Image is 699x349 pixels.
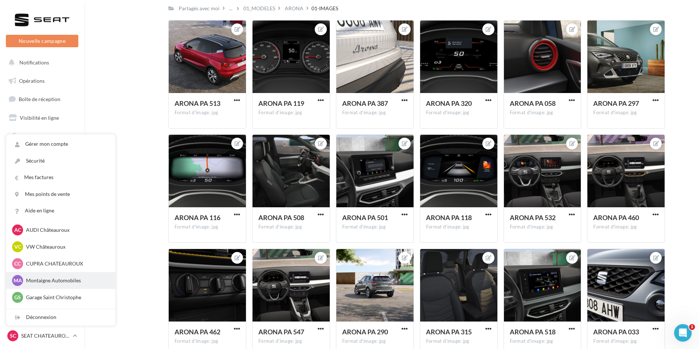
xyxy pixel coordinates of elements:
span: MA [14,277,22,284]
a: PLV et print personnalisable [4,201,80,223]
div: Format d'image: jpg [175,338,240,345]
div: Format d'image: jpg [175,224,240,230]
div: 01_MODELES [243,5,275,12]
a: Opérations [4,73,80,89]
span: Opérations [19,78,45,84]
span: GS [14,294,21,301]
span: ARONA PA 462 [175,328,220,336]
span: VC [14,243,21,250]
span: Boîte de réception [19,96,60,102]
a: Calendrier [4,183,80,198]
span: ARONA PA 058 [510,99,556,107]
p: AUDI Châteauroux [26,226,106,234]
div: Format d'image: jpg [426,109,491,116]
button: Notifications [4,55,77,70]
span: ARONA PA 118 [426,214,472,222]
a: Campagnes DataOnDemand [4,226,80,247]
div: 01-IMAGES [311,5,338,12]
a: Aide en ligne [6,203,115,219]
span: Notifications [19,59,49,66]
div: Format d'image: jpg [258,338,324,345]
div: ARONA [285,5,303,12]
p: Garage Saint Christophe [26,294,106,301]
a: Sécurité [6,153,115,169]
span: Visibilité en ligne [20,115,59,121]
a: Boîte de réception [4,91,80,107]
iframe: Intercom live chat [674,324,692,342]
div: Format d'image: jpg [258,109,324,116]
span: ARONA PA 460 [593,214,639,222]
div: ... [228,3,234,14]
span: ARONA PA 501 [342,214,388,222]
button: Nouvelle campagne [6,35,78,47]
span: ARONA PA 518 [510,328,556,336]
div: Format d'image: jpg [342,224,408,230]
span: ARONA PA 513 [175,99,220,107]
div: Format d'image: jpg [342,109,408,116]
div: Format d'image: jpg [510,109,575,116]
p: VW Châteauroux [26,243,106,250]
div: Format d'image: jpg [342,338,408,345]
span: AC [14,226,21,234]
a: Contacts [4,146,80,162]
div: Format d'image: jpg [258,224,324,230]
a: Mes points de vente [6,186,115,203]
span: ARONA PA 033 [593,328,639,336]
div: Format d'image: jpg [593,224,659,230]
p: CUPRA CHATEAUROUX [26,260,106,267]
span: ARONA PA 547 [258,328,304,336]
div: Format d'image: jpg [593,109,659,116]
div: Format d'image: jpg [175,109,240,116]
span: ARONA PA 290 [342,328,388,336]
div: Format d'image: jpg [593,338,659,345]
span: SC [10,332,16,339]
div: Partagés avec moi [179,5,220,12]
span: ARONA PA 119 [258,99,304,107]
p: SEAT CHATEAUROUX [21,332,70,339]
span: CC [14,260,21,267]
a: Médiathèque [4,165,80,180]
a: SC SEAT CHATEAUROUX [6,329,78,343]
p: Montaigne Automobiles [26,277,106,284]
div: Format d'image: jpg [426,338,491,345]
a: Gérer mon compte [6,136,115,152]
span: ARONA PA 387 [342,99,388,107]
a: Mes factures [6,169,115,186]
span: ARONA PA 532 [510,214,556,222]
span: Campagnes [18,133,45,139]
div: Déconnexion [6,309,115,326]
span: ARONA PA 320 [426,99,472,107]
span: ARONA PA 297 [593,99,639,107]
span: ARONA PA 508 [258,214,304,222]
span: 1 [689,324,695,330]
a: Campagnes [4,129,80,144]
a: Visibilité en ligne [4,110,80,126]
div: Format d'image: jpg [510,224,575,230]
span: ARONA PA 116 [175,214,220,222]
div: Format d'image: jpg [426,224,491,230]
div: Format d'image: jpg [510,338,575,345]
span: ARONA PA 315 [426,328,472,336]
